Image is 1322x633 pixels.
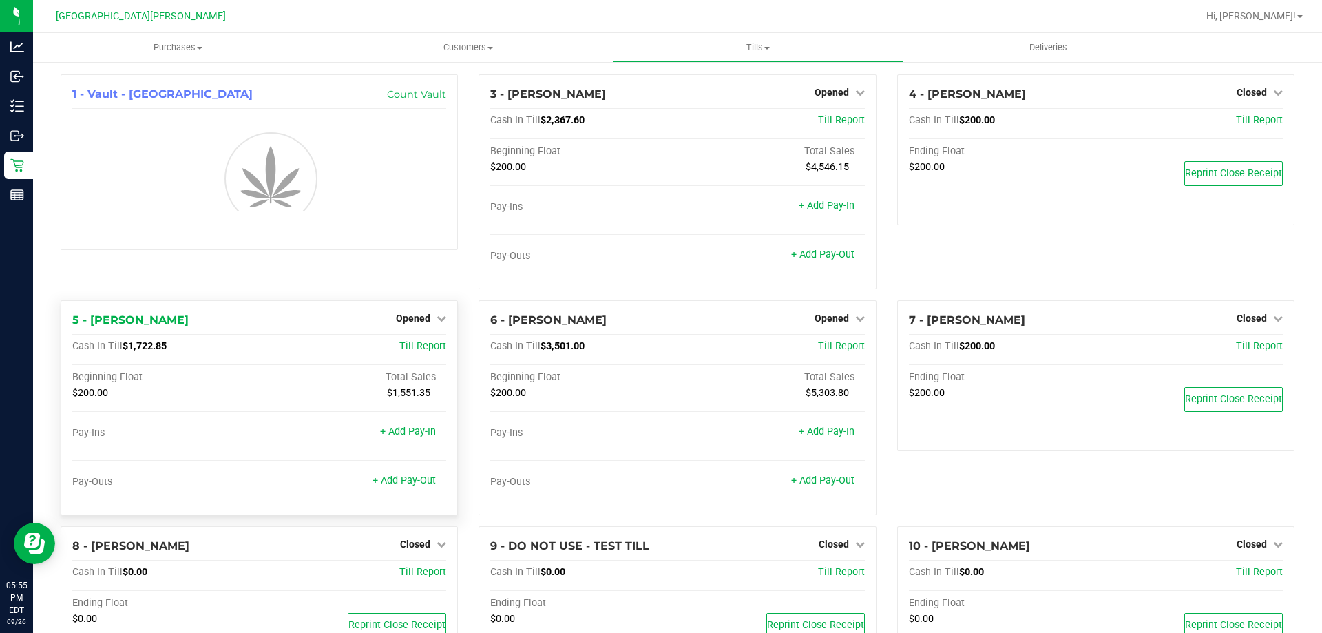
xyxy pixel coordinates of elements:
[818,340,865,352] a: Till Report
[56,10,226,22] span: [GEOGRAPHIC_DATA][PERSON_NAME]
[10,129,24,143] inline-svg: Outbound
[380,426,436,437] a: + Add Pay-In
[1237,539,1267,550] span: Closed
[490,387,526,399] span: $200.00
[806,387,849,399] span: $5,303.80
[959,566,984,578] span: $0.00
[72,87,253,101] span: 1 - Vault - [GEOGRAPHIC_DATA]
[490,476,678,488] div: Pay-Outs
[1236,340,1283,352] a: Till Report
[72,566,123,578] span: Cash In Till
[1184,161,1283,186] button: Reprint Close Receipt
[490,613,515,625] span: $0.00
[399,566,446,578] a: Till Report
[490,427,678,439] div: Pay-Ins
[324,41,612,54] span: Customers
[490,371,678,384] div: Beginning Float
[613,41,902,54] span: Tills
[260,371,447,384] div: Total Sales
[909,371,1096,384] div: Ending Float
[541,566,565,578] span: $0.00
[1236,114,1283,126] a: Till Report
[678,145,865,158] div: Total Sales
[903,33,1193,62] a: Deliveries
[799,426,854,437] a: + Add Pay-In
[818,566,865,578] a: Till Report
[909,597,1096,610] div: Ending Float
[490,597,678,610] div: Ending Float
[1184,387,1283,412] button: Reprint Close Receipt
[818,114,865,126] a: Till Report
[1236,566,1283,578] a: Till Report
[791,249,854,260] a: + Add Pay-Out
[323,33,613,62] a: Customers
[10,40,24,54] inline-svg: Analytics
[10,70,24,83] inline-svg: Inbound
[909,313,1025,326] span: 7 - [PERSON_NAME]
[400,539,430,550] span: Closed
[1185,167,1282,179] span: Reprint Close Receipt
[490,145,678,158] div: Beginning Float
[909,87,1026,101] span: 4 - [PERSON_NAME]
[72,371,260,384] div: Beginning Float
[1237,87,1267,98] span: Closed
[799,200,854,211] a: + Add Pay-In
[909,566,959,578] span: Cash In Till
[6,616,27,627] p: 09/26
[72,313,189,326] span: 5 - [PERSON_NAME]
[396,313,430,324] span: Opened
[767,619,864,631] span: Reprint Close Receipt
[72,476,260,488] div: Pay-Outs
[815,87,849,98] span: Opened
[909,114,959,126] span: Cash In Till
[490,87,606,101] span: 3 - [PERSON_NAME]
[10,158,24,172] inline-svg: Retail
[909,539,1030,552] span: 10 - [PERSON_NAME]
[909,613,934,625] span: $0.00
[806,161,849,173] span: $4,546.15
[819,539,849,550] span: Closed
[399,340,446,352] a: Till Report
[72,539,189,552] span: 8 - [PERSON_NAME]
[1237,313,1267,324] span: Closed
[490,114,541,126] span: Cash In Till
[10,99,24,113] inline-svg: Inventory
[1185,619,1282,631] span: Reprint Close Receipt
[678,371,865,384] div: Total Sales
[613,33,903,62] a: Tills
[541,340,585,352] span: $3,501.00
[1011,41,1086,54] span: Deliveries
[387,88,446,101] a: Count Vault
[123,340,167,352] span: $1,722.85
[72,597,260,610] div: Ending Float
[373,475,436,486] a: + Add Pay-Out
[959,340,995,352] span: $200.00
[490,539,649,552] span: 9 - DO NOT USE - TEST TILL
[490,566,541,578] span: Cash In Till
[490,201,678,214] div: Pay-Ins
[348,619,445,631] span: Reprint Close Receipt
[490,250,678,262] div: Pay-Outs
[909,340,959,352] span: Cash In Till
[909,387,945,399] span: $200.00
[490,161,526,173] span: $200.00
[72,427,260,439] div: Pay-Ins
[72,387,108,399] span: $200.00
[33,33,323,62] a: Purchases
[33,41,323,54] span: Purchases
[959,114,995,126] span: $200.00
[909,161,945,173] span: $200.00
[72,340,123,352] span: Cash In Till
[791,475,854,486] a: + Add Pay-Out
[14,523,55,564] iframe: Resource center
[490,313,607,326] span: 6 - [PERSON_NAME]
[541,114,585,126] span: $2,367.60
